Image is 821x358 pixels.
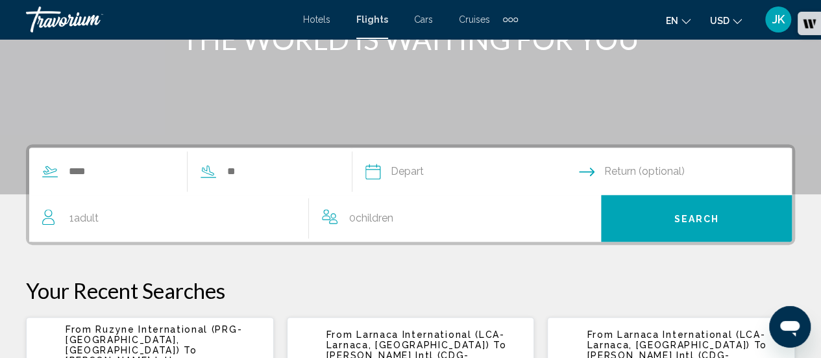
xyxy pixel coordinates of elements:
span: From [326,329,353,340]
div: Search widget [29,147,792,242]
span: Children [356,212,393,224]
span: Larnaca International (LCA-Larnaca, [GEOGRAPHIC_DATA]) [587,329,765,350]
a: Hotels [303,14,330,25]
span: en [666,16,678,26]
span: Return (optional) [604,162,685,181]
a: Cars [414,14,433,25]
span: From [66,324,92,335]
span: JK [772,13,785,26]
button: Search [601,195,792,242]
span: Adult [74,212,99,224]
span: From [587,329,613,340]
span: To [493,340,506,350]
a: Flights [356,14,388,25]
span: To [184,345,197,355]
button: Change language [666,11,691,30]
button: Extra navigation items [503,9,518,30]
button: Travelers: 1 adult, 0 children [29,195,601,242]
span: To [754,340,766,350]
p: Your Recent Searches [26,277,795,303]
span: Ruzyne International (PRG-[GEOGRAPHIC_DATA], [GEOGRAPHIC_DATA]) [66,324,242,355]
button: User Menu [761,6,795,33]
a: Travorium [26,6,290,32]
span: Search [674,214,719,224]
span: USD [710,16,729,26]
span: 1 [69,209,99,227]
button: Return date [579,148,792,195]
button: Change currency [710,11,742,30]
a: Cruises [459,14,490,25]
span: 0 [349,209,393,227]
span: Larnaca International (LCA-Larnaca, [GEOGRAPHIC_DATA]) [326,329,505,350]
h1: THE WORLD IS WAITING FOR YOU [167,22,654,56]
button: Depart date [365,148,579,195]
iframe: Button to launch messaging window [769,306,811,348]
